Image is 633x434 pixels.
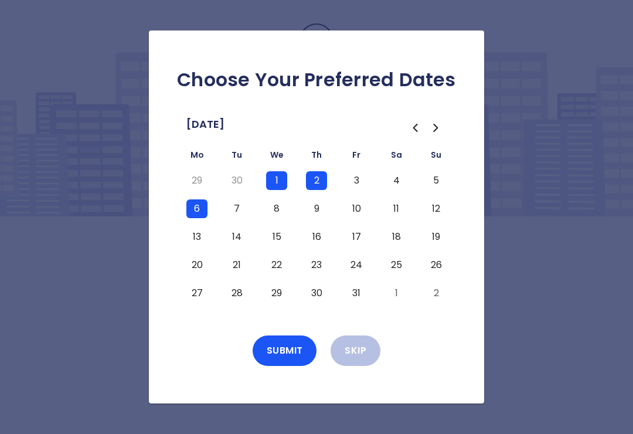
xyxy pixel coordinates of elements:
button: Monday, October 13th, 2025 [186,228,207,246]
button: Sunday, October 5th, 2025 [426,171,447,190]
table: October 2025 [177,148,456,307]
span: [DATE] [186,115,224,134]
button: Tuesday, October 14th, 2025 [226,228,247,246]
img: Logo [258,23,375,82]
button: Wednesday, October 15th, 2025 [266,228,287,246]
button: Monday, October 6th, 2025, selected [186,199,207,218]
button: Saturday, November 1st, 2025 [386,284,407,303]
th: Monday [177,148,217,167]
th: Wednesday [257,148,297,167]
th: Tuesday [217,148,257,167]
button: Tuesday, October 21st, 2025 [226,256,247,274]
button: Sunday, October 12th, 2025 [426,199,447,218]
button: Tuesday, September 30th, 2025 [226,171,247,190]
button: Sunday, October 19th, 2025 [426,228,447,246]
button: Skip [331,335,380,366]
th: Saturday [376,148,416,167]
button: Thursday, October 16th, 2025 [306,228,327,246]
th: Thursday [297,148,336,167]
button: Go to the Previous Month [404,117,426,138]
button: Saturday, October 11th, 2025 [386,199,407,218]
button: Thursday, October 23rd, 2025 [306,256,327,274]
button: Friday, October 17th, 2025 [346,228,367,246]
h2: Choose Your Preferred Dates [168,68,465,91]
button: Friday, October 31st, 2025 [346,284,367,303]
button: Submit [253,335,317,366]
button: Saturday, October 18th, 2025 [386,228,407,246]
button: Monday, October 27th, 2025 [186,284,207,303]
button: Wednesday, October 1st, 2025, selected [266,171,287,190]
button: Sunday, October 26th, 2025 [426,256,447,274]
button: Thursday, October 9th, 2025 [306,199,327,218]
button: Saturday, October 25th, 2025 [386,256,407,274]
button: Saturday, October 4th, 2025 [386,171,407,190]
th: Friday [336,148,376,167]
button: Thursday, October 30th, 2025 [306,284,327,303]
button: Friday, October 24th, 2025 [346,256,367,274]
button: Wednesday, October 8th, 2025 [266,199,287,218]
button: Wednesday, October 22nd, 2025 [266,256,287,274]
button: Friday, October 10th, 2025 [346,199,367,218]
button: Tuesday, October 7th, 2025 [226,199,247,218]
button: Thursday, October 2nd, 2025, selected [306,171,327,190]
button: Tuesday, October 28th, 2025 [226,284,247,303]
button: Sunday, November 2nd, 2025 [426,284,447,303]
button: Go to the Next Month [426,117,447,138]
button: Monday, October 20th, 2025 [186,256,207,274]
button: Wednesday, October 29th, 2025 [266,284,287,303]
th: Sunday [416,148,456,167]
button: Monday, September 29th, 2025 [186,171,207,190]
button: Friday, October 3rd, 2025 [346,171,367,190]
